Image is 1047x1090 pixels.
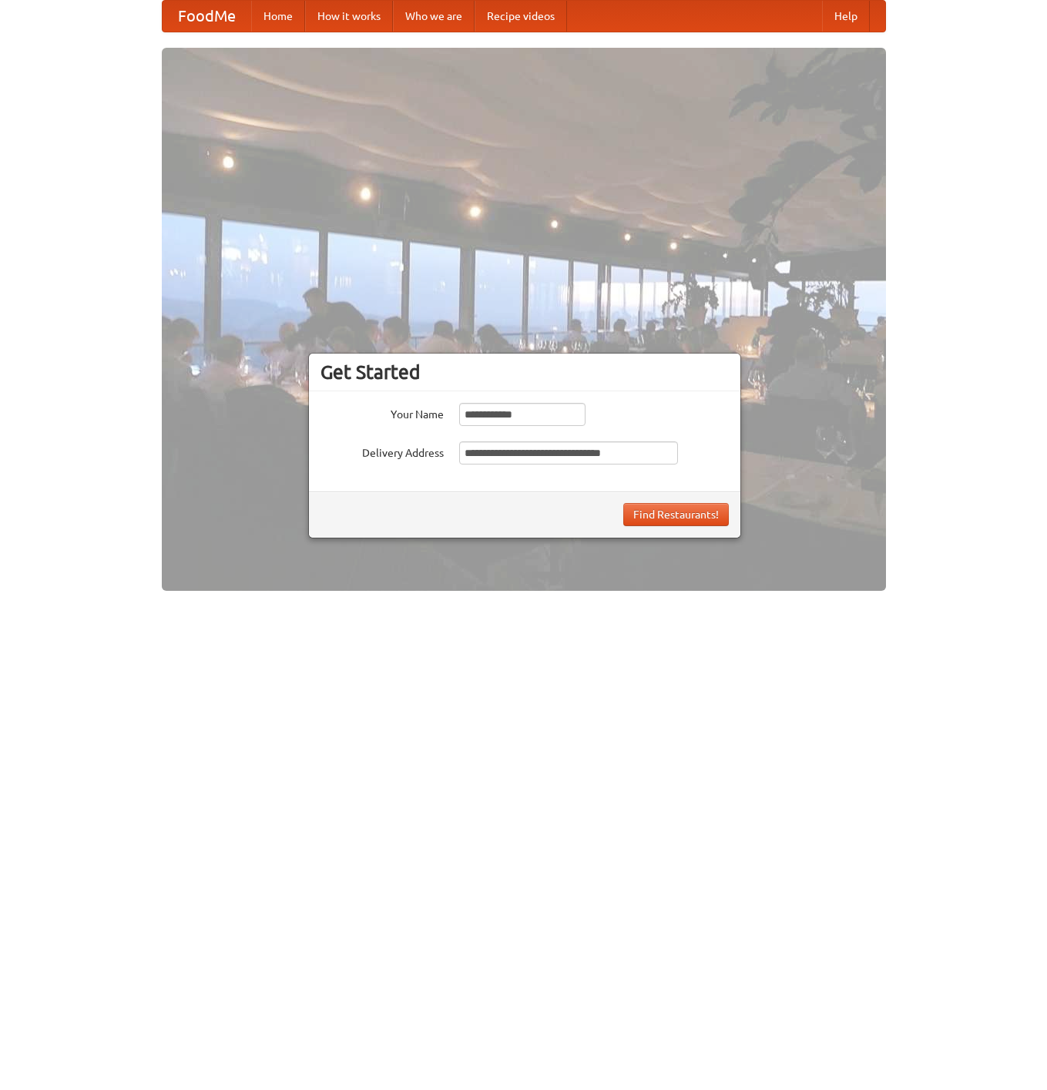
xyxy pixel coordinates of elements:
label: Your Name [320,403,444,422]
a: Home [251,1,305,32]
a: FoodMe [163,1,251,32]
a: How it works [305,1,393,32]
label: Delivery Address [320,441,444,461]
button: Find Restaurants! [623,503,729,526]
a: Help [822,1,870,32]
a: Who we are [393,1,475,32]
a: Recipe videos [475,1,567,32]
h3: Get Started [320,361,729,384]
